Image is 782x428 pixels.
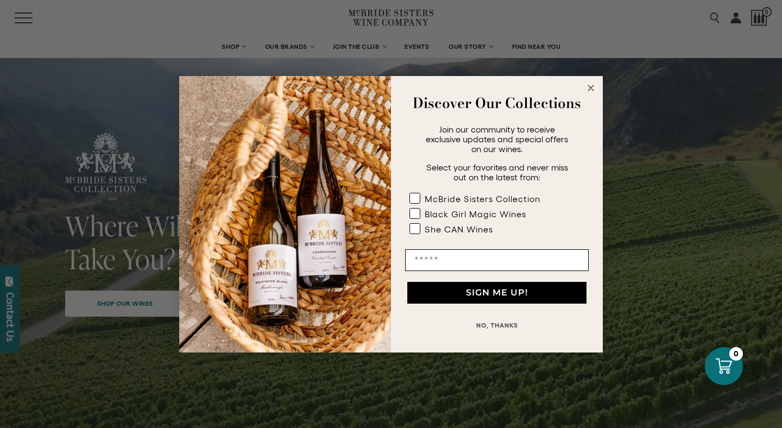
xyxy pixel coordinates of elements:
[179,76,391,353] img: 42653730-7e35-4af7-a99d-12bf478283cf.jpeg
[405,314,589,336] button: NO, THANKS
[426,162,568,182] span: Select your favorites and never miss out on the latest from:
[413,92,581,114] strong: Discover Our Collections
[425,194,540,204] div: McBride Sisters Collection
[425,209,526,219] div: Black Girl Magic Wines
[584,81,597,95] button: Close dialog
[729,347,743,361] div: 0
[425,224,493,234] div: She CAN Wines
[407,282,586,304] button: SIGN ME UP!
[405,249,589,271] input: Email
[426,124,568,154] span: Join our community to receive exclusive updates and special offers on our wines.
